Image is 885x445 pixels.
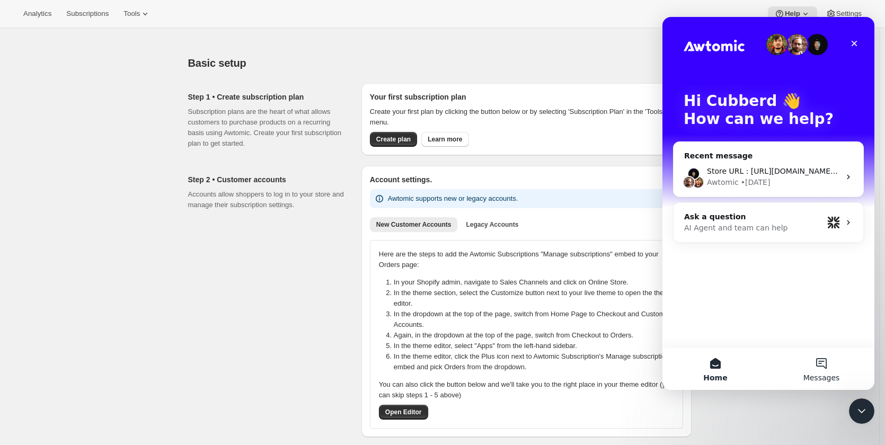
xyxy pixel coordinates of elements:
iframe: Intercom live chat [849,398,874,424]
p: Subscription plans are the heart of what allows customers to purchase products on a recurring bas... [188,106,344,149]
p: Awtomic supports new or legacy accounts. [388,193,518,204]
button: Open Editor [379,405,428,420]
li: Again, in the dropdown at the top of the page, switch from Checkout to Orders. [394,330,680,341]
span: Legacy Accounts [466,220,518,229]
span: Subscriptions [66,10,109,18]
iframe: Intercom live chat [662,17,874,390]
h2: Account settings. [370,174,683,185]
span: Messages [141,357,178,364]
h2: Step 1 • Create subscription plan [188,92,344,102]
a: Learn more [421,132,468,147]
div: Ask a question [22,194,161,206]
span: Store URL : [URL][DOMAIN_NAME] Password : [SECURITY_DATA] [45,150,280,158]
button: Analytics [17,6,58,21]
li: In the theme editor, select "Apps" from the left-hand sidebar. [394,341,680,351]
span: Basic setup [188,57,246,69]
li: In the theme section, select the Customize button next to your live theme to open the theme editor. [394,288,680,309]
span: Open Editor [385,408,422,416]
li: In the dropdown at the top of the page, switch from Home Page to Checkout and Customer Accounts. [394,309,680,330]
img: Profile image for Fin [165,199,178,212]
div: Ask a questionAI Agent and team can helpProfile image for Fin [11,185,201,226]
p: Here are the steps to add the Awtomic Subscriptions "Manage subscriptions" embed to your Orders p... [379,249,674,270]
div: AI Agent and team can help [22,206,161,217]
span: Analytics [23,10,51,18]
p: Create your first plan by clicking the button below or by selecting 'Subscription Plan' in the 'T... [370,106,683,128]
button: Create plan [370,132,417,147]
div: Close [182,17,201,36]
li: In your Shopify admin, navigate to Sales Channels and click on Online Store. [394,277,680,288]
button: Messages [106,331,212,373]
li: In the theme editor, click the Plus icon next to Awtomic Subscription's Manage subscriptions embe... [394,351,680,372]
h2: Step 2 • Customer accounts [188,174,344,185]
button: Tools [117,6,157,21]
span: Create plan [376,135,411,144]
span: New Customer Accounts [376,220,452,229]
button: Settings [819,6,868,21]
span: Settings [836,10,862,18]
div: Awtomic [45,160,76,171]
h2: Your first subscription plan [370,92,683,102]
p: Accounts allow shoppers to log in to your store and manage their subscription settings. [188,189,344,210]
div: • [DATE] [78,160,108,171]
button: Legacy Accounts [459,217,525,232]
p: You can also click the button below and we'll take you to the right place in your theme editor (y... [379,379,674,400]
span: Learn more [428,135,462,144]
span: Tools [123,10,140,18]
button: New Customer Accounts [370,217,458,232]
button: Help [768,6,817,21]
span: Help [785,10,800,18]
button: Subscriptions [60,6,115,21]
span: Home [41,357,65,364]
